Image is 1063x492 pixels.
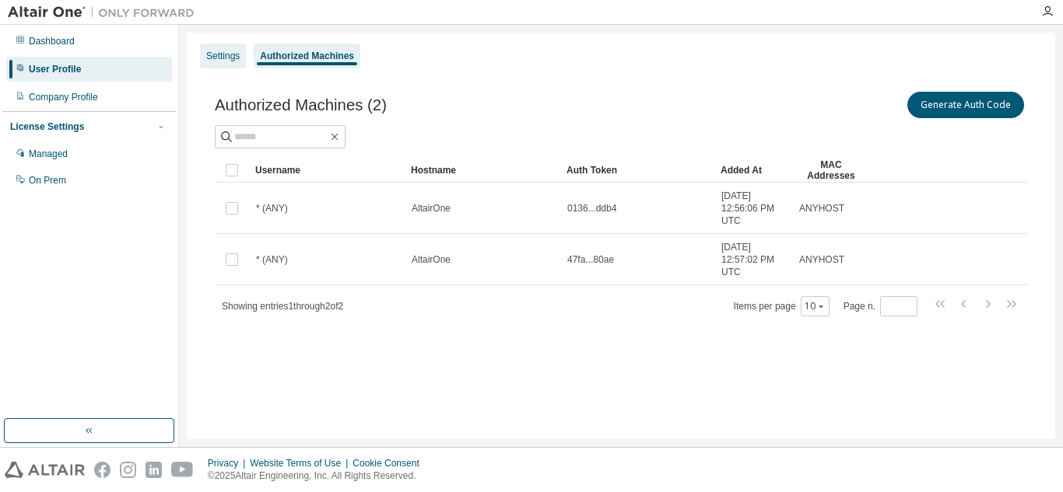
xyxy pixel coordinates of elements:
button: Generate Auth Code [907,92,1024,118]
div: Added At [721,158,786,183]
span: AltairOne [412,253,451,266]
span: ANYHOST [799,253,844,266]
div: Hostname [411,158,554,183]
img: facebook.svg [94,462,111,478]
img: linkedin.svg [146,462,162,478]
div: Auth Token [567,158,708,183]
div: Website Terms of Use [250,457,353,469]
span: 0136...ddb4 [567,202,616,215]
p: © 2025 Altair Engineering, Inc. All Rights Reserved. [208,469,429,483]
span: Showing entries 1 through 2 of 2 [222,301,343,312]
span: * (ANY) [256,202,288,215]
span: Items per page [734,296,830,316]
span: [DATE] 12:56:06 PM UTC [721,190,785,227]
div: Dashboard [29,35,75,47]
div: Username [255,158,398,183]
div: Company Profile [29,91,98,103]
span: ANYHOST [799,202,844,215]
div: License Settings [10,120,84,133]
span: AltairOne [412,202,451,215]
span: Authorized Machines (2) [215,96,387,114]
div: Privacy [208,457,250,469]
div: Cookie Consent [353,457,428,469]
img: Altair One [8,5,202,20]
div: MAC Addresses [798,158,864,183]
div: Authorized Machines [260,50,354,62]
span: * (ANY) [256,253,288,266]
div: On Prem [29,174,66,187]
div: User Profile [29,63,81,75]
div: Settings [206,50,240,62]
img: youtube.svg [171,462,194,478]
span: [DATE] 12:57:02 PM UTC [721,241,785,278]
img: instagram.svg [120,462,136,478]
img: altair_logo.svg [5,462,85,478]
span: 47fa...80ae [567,253,614,266]
div: Managed [29,148,68,160]
span: Page n. [844,296,917,316]
button: 10 [805,300,826,312]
